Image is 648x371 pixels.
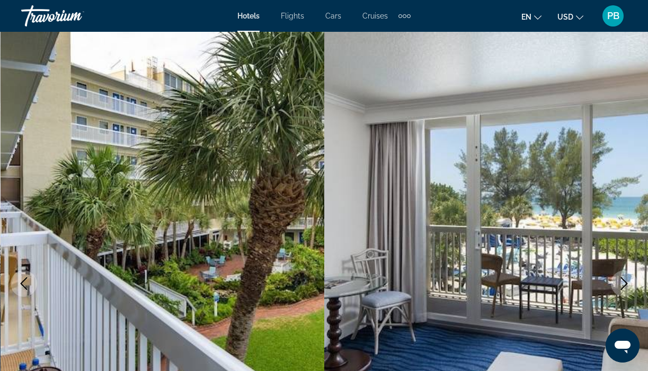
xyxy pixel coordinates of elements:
button: Previous image [11,270,37,297]
span: PB [607,11,619,21]
span: USD [557,13,573,21]
button: User Menu [599,5,627,27]
a: Flights [281,12,304,20]
button: Change language [521,9,542,24]
a: Hotels [237,12,260,20]
button: Change currency [557,9,583,24]
button: Extra navigation items [398,7,411,24]
span: en [521,13,531,21]
a: Cars [325,12,341,20]
button: Next image [611,270,637,297]
iframe: Button to launch messaging window [606,329,640,363]
a: Cruises [362,12,388,20]
a: Travorium [21,2,127,30]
